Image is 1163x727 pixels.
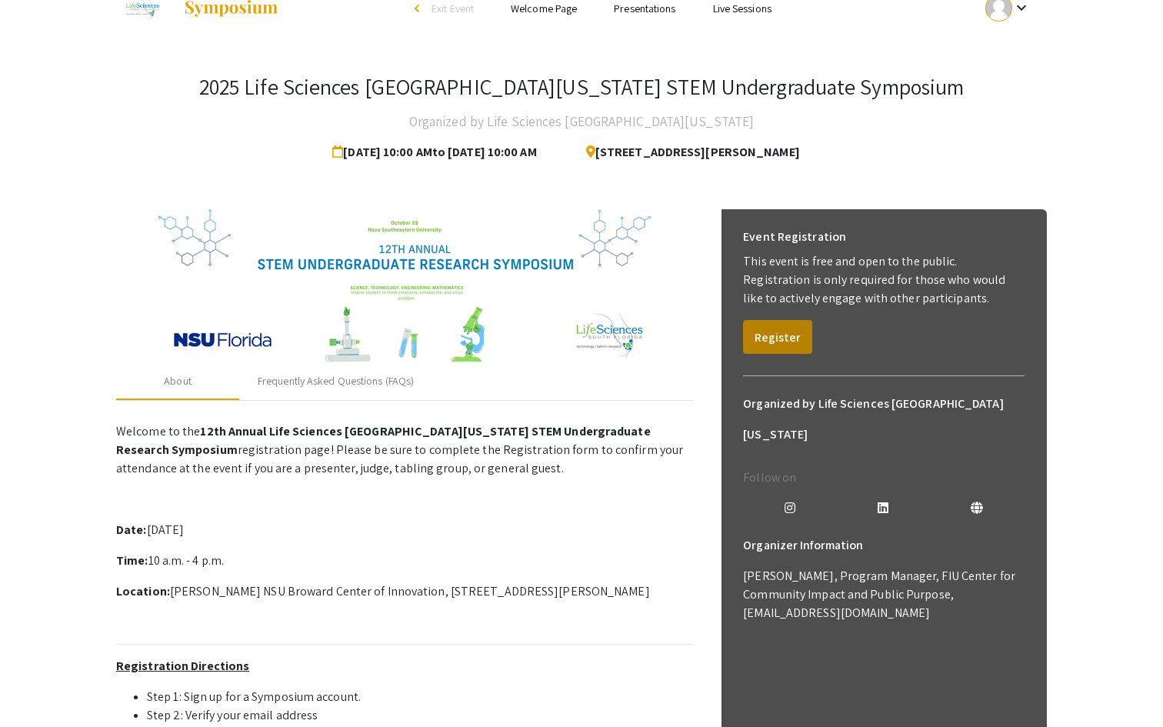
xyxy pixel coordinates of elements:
[743,320,812,354] button: Register
[12,658,65,715] iframe: Chat
[511,2,577,15] a: Welcome Page
[614,2,675,15] a: Presentations
[743,567,1025,622] p: [PERSON_NAME], Program Manager, FIU Center for Community Impact and Public Purpose, [EMAIL_ADDRES...
[116,552,148,569] strong: Time:
[158,209,651,363] img: 32153a09-f8cb-4114-bf27-cfb6bc84fc69.png
[116,522,147,538] strong: Date:
[147,688,693,706] li: Step 1: Sign up for a Symposium account.
[147,706,693,725] li: Step 2: Verify your email address
[332,137,542,168] span: [DATE] 10:00 AM to [DATE] 10:00 AM
[574,137,800,168] span: [STREET_ADDRESS][PERSON_NAME]
[415,4,424,13] div: arrow_back_ios
[743,222,846,252] h6: Event Registration
[164,373,192,389] div: About
[743,469,1025,487] p: Follow on
[116,423,651,458] strong: 12th Annual Life Sciences [GEOGRAPHIC_DATA][US_STATE] STEM Undergraduate Research Symposium
[409,106,754,137] h4: Organized by Life Sciences [GEOGRAPHIC_DATA][US_STATE]
[432,2,474,15] span: Exit Event
[199,74,965,100] h3: 2025 Life Sciences [GEOGRAPHIC_DATA][US_STATE] STEM Undergraduate Symposium
[116,552,693,570] p: 10 a.m. - 4 p.m.
[116,582,693,601] p: [PERSON_NAME] NSU Broward Center of Innovation, [STREET_ADDRESS][PERSON_NAME]
[743,389,1025,450] h6: Organized by Life Sciences [GEOGRAPHIC_DATA][US_STATE]
[743,252,1025,308] p: This event is free and open to the public. Registration is only required for those who would like...
[743,530,1025,561] h6: Organizer Information
[116,658,249,674] u: Registration Directions
[258,373,414,389] div: Frequently Asked Questions (FAQs)
[116,583,170,599] strong: Location:
[116,521,693,539] p: [DATE]
[713,2,771,15] a: Live Sessions
[116,422,693,478] p: Welcome to the registration page! Please be sure to complete the Registration form to confirm you...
